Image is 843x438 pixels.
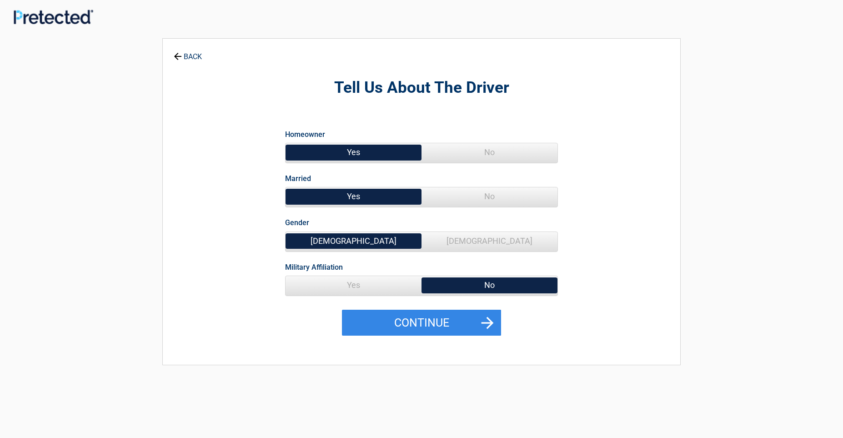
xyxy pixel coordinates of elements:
[285,216,309,229] label: Gender
[286,232,421,250] span: [DEMOGRAPHIC_DATA]
[286,143,421,161] span: Yes
[213,77,630,99] h2: Tell Us About The Driver
[286,276,421,294] span: Yes
[285,172,311,185] label: Married
[285,261,343,273] label: Military Affiliation
[14,10,93,24] img: Main Logo
[172,45,204,60] a: BACK
[285,128,325,141] label: Homeowner
[421,232,557,250] span: [DEMOGRAPHIC_DATA]
[421,276,557,294] span: No
[286,187,421,206] span: Yes
[421,143,557,161] span: No
[421,187,557,206] span: No
[342,310,501,336] button: Continue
